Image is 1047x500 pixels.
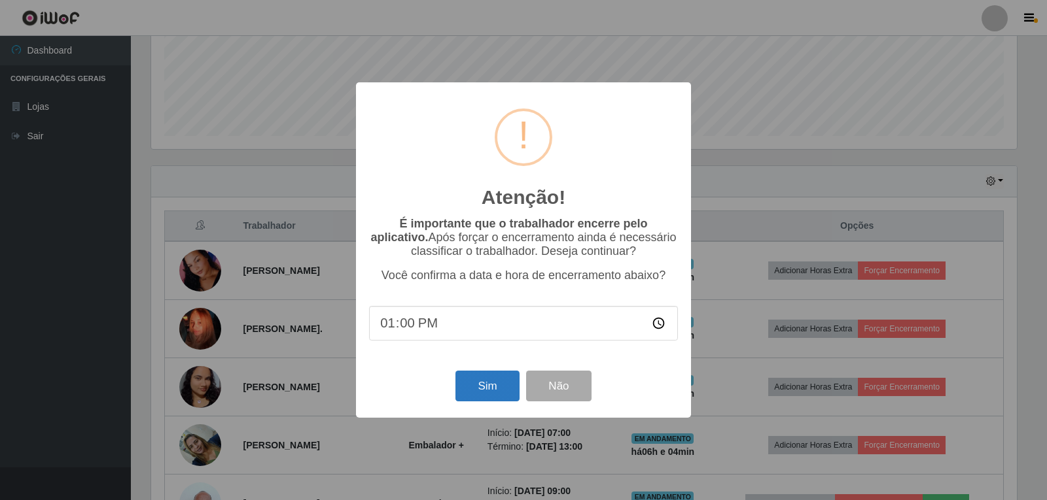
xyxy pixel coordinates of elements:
p: Você confirma a data e hora de encerramento abaixo? [369,269,678,282]
h2: Atenção! [482,186,565,209]
button: Não [526,371,591,401]
button: Sim [455,371,519,401]
p: Após forçar o encerramento ainda é necessário classificar o trabalhador. Deseja continuar? [369,217,678,258]
b: É importante que o trabalhador encerre pelo aplicativo. [370,217,647,244]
